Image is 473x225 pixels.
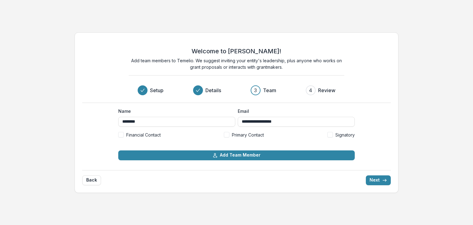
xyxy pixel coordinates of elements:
span: Financial Contact [126,132,161,138]
button: Next [366,175,391,185]
button: Back [82,175,101,185]
button: Add Team Member [118,150,355,160]
div: 4 [309,87,312,94]
h3: Team [263,87,276,94]
div: Progress [138,85,335,95]
h3: Setup [150,87,164,94]
div: 3 [254,87,257,94]
label: Email [238,108,351,114]
label: Name [118,108,232,114]
span: Signatory [335,132,355,138]
span: Primary Contact [232,132,264,138]
h3: Review [318,87,335,94]
h3: Details [205,87,221,94]
h2: Welcome to [PERSON_NAME]! [192,47,281,55]
p: Add team members to Temelio. We suggest inviting your entity's leadership, plus anyone who works ... [129,57,344,70]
